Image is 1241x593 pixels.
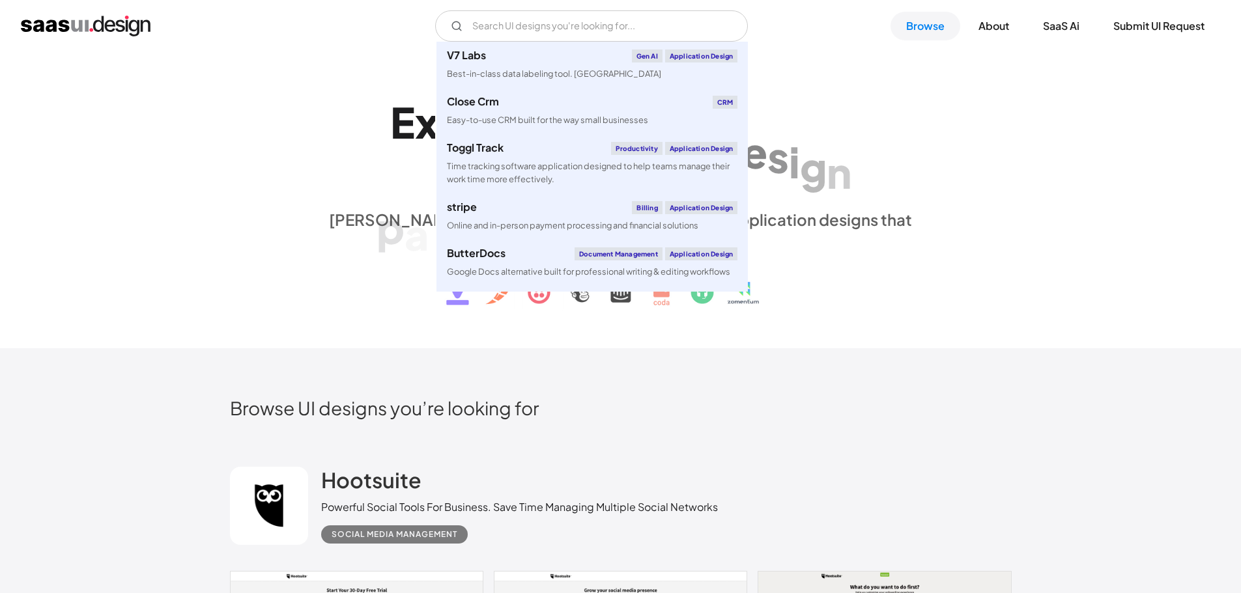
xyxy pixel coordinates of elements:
[447,50,486,61] div: V7 Labs
[665,247,738,260] div: Application Design
[447,248,506,258] div: ButterDocs
[665,49,738,62] div: Application Design
[742,127,767,177] div: e
[435,10,748,42] input: Search UI designs you're looking for...
[665,142,738,155] div: Application Design
[575,247,663,260] div: Document Management
[230,396,1012,419] h2: Browse UI designs you’re looking for
[423,249,818,316] img: text, icon, saas logo
[767,131,789,182] div: s
[789,136,800,186] div: i
[447,160,737,185] div: Time tracking software application designed to help teams manage their work time more effectively.
[632,49,663,62] div: Gen AI
[963,12,1025,40] a: About
[447,68,661,80] div: Best-in-class data labeling tool. [GEOGRAPHIC_DATA]
[447,219,698,232] div: Online and in-person payment processing and financial solutions
[891,12,960,40] a: Browse
[321,467,421,493] h2: Hootsuite
[377,203,405,253] div: p
[321,499,718,515] div: Powerful Social Tools For Business. Save Time Managing Multiple Social Networks
[665,201,738,214] div: Application Design
[800,141,827,191] div: g
[390,97,415,147] div: E
[713,96,738,109] div: CRM
[447,96,499,107] div: Close Crm
[827,147,851,197] div: n
[321,97,920,197] h1: Explore SaaS UI design patterns & interactions.
[1027,12,1095,40] a: SaaS Ai
[435,10,748,42] form: Email Form
[436,286,748,344] a: klaviyoEmail MarketingApplication DesignCreate personalised customer experiences across email, SM...
[447,202,477,212] div: stripe
[415,97,439,147] div: x
[405,209,429,259] div: a
[436,88,748,134] a: Close CrmCRMEasy-to-use CRM built for the way small businesses
[447,143,504,153] div: Toggl Track
[436,240,748,286] a: ButterDocsDocument ManagementApplication DesignGoogle Docs alternative built for professional wri...
[632,201,662,214] div: Billing
[21,16,150,36] a: home
[447,266,730,278] div: Google Docs alternative built for professional writing & editing workflows
[1098,12,1220,40] a: Submit UI Request
[321,467,421,499] a: Hootsuite
[436,193,748,240] a: stripeBillingApplication DesignOnline and in-person payment processing and financial solutions
[436,134,748,193] a: Toggl TrackProductivityApplication DesignTime tracking software application designed to help team...
[611,142,662,155] div: Productivity
[436,42,748,88] a: V7 LabsGen AIApplication DesignBest-in-class data labeling tool. [GEOGRAPHIC_DATA]
[447,114,648,126] div: Easy-to-use CRM built for the way small businesses
[321,210,920,249] div: [PERSON_NAME] is a hand-picked collection of saas application designs that exhibit the best in cl...
[332,527,457,542] div: Social Media Management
